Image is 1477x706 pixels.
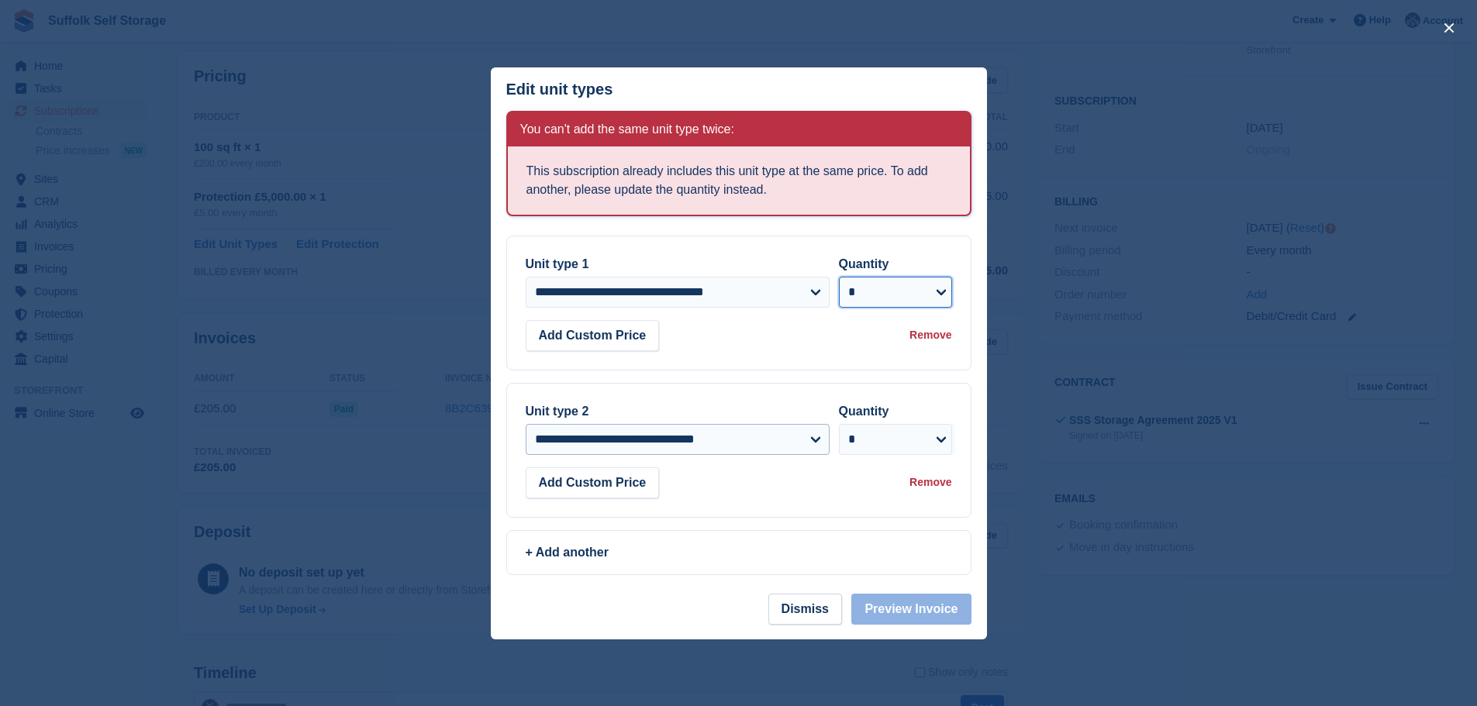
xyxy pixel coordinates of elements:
[526,543,952,562] div: + Add another
[520,122,734,137] h2: You can't add the same unit type twice:
[526,162,951,199] li: This subscription already includes this unit type at the same price. To add another, please updat...
[909,327,951,343] div: Remove
[851,594,971,625] button: Preview Invoice
[909,474,951,491] div: Remove
[526,320,660,351] button: Add Custom Price
[526,257,589,270] label: Unit type 1
[526,405,589,418] label: Unit type 2
[839,405,889,418] label: Quantity
[506,81,613,98] p: Edit unit types
[526,467,660,498] button: Add Custom Price
[506,530,971,575] a: + Add another
[768,594,842,625] button: Dismiss
[1437,15,1461,40] button: close
[839,257,889,270] label: Quantity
